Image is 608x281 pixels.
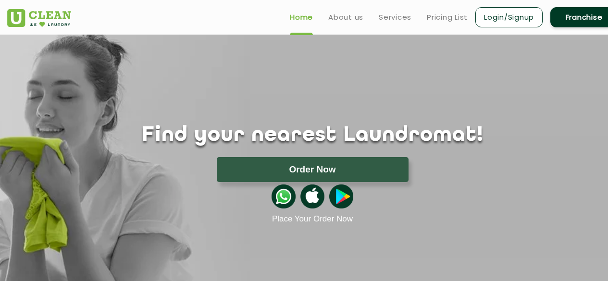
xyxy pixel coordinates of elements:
a: About us [328,12,363,23]
img: whatsappicon.png [272,184,296,208]
a: Login/Signup [475,7,543,27]
img: apple-icon.png [300,184,324,208]
a: Place Your Order Now [272,214,353,224]
a: Home [290,12,313,23]
a: Services [379,12,411,23]
img: UClean Laundry and Dry Cleaning [7,9,71,27]
a: Pricing List [427,12,468,23]
img: playstoreicon.png [329,184,353,208]
button: Order Now [217,157,409,182]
